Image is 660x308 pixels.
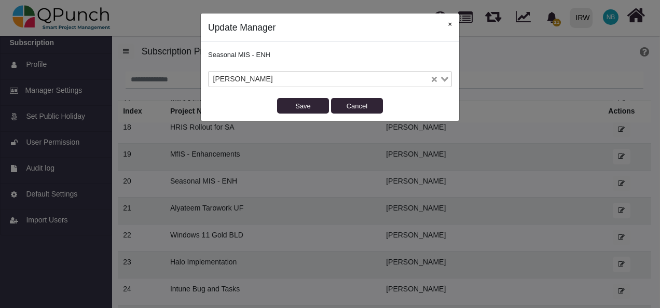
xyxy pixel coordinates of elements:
h5: Update Manager [208,21,276,34]
span: Seasonal MIS - ENH [208,51,270,59]
button: Clear Selected [432,74,437,85]
div: Search for option [208,71,452,88]
button: Save [277,98,329,114]
button: Close [441,13,459,35]
input: Search for option [276,74,429,85]
button: Cancel [331,98,383,114]
span: [PERSON_NAME] [211,74,275,85]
